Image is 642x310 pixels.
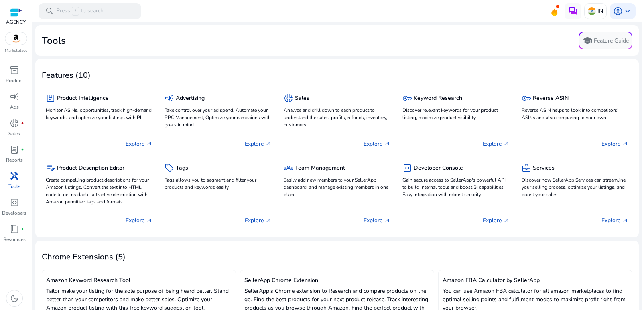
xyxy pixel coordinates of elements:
p: Easily add new members to your SellerApp dashboard, and manage existing members in one place [284,176,390,198]
span: donut_small [284,93,293,103]
span: business_center [522,163,531,173]
p: Explore [601,216,628,225]
p: Explore [126,216,152,225]
p: Reverse ASIN helps to look into competitors' ASINs and also comparing to your own [522,107,628,121]
span: account_circle [613,6,623,16]
h3: Features (10) [42,71,91,80]
p: Tools [8,183,20,190]
span: fiber_manual_record [21,122,24,125]
span: donut_small [10,118,19,128]
span: keyboard_arrow_down [623,6,632,16]
span: sell [165,163,174,173]
p: Resources [3,236,26,243]
span: handyman [10,171,19,181]
p: Sales [8,130,20,137]
span: dark_mode [10,294,19,303]
img: amazon.svg [5,32,27,45]
p: Gain secure access to SellerApp's powerful API to build internal tools and boost BI capabilities.... [402,176,509,198]
span: lab_profile [10,145,19,154]
span: / [72,7,79,16]
span: arrow_outward [622,217,628,224]
p: Explore [364,216,390,225]
h5: Product Description Editor [57,165,124,172]
p: Discover how SellerApp Services can streamline your selling process, optimize your listings, and ... [522,176,628,198]
h5: Amazon FBA Calculator by SellerApp [443,277,628,284]
h5: Product Intelligence [57,95,109,102]
p: Reports [6,156,23,164]
span: code_blocks [10,198,19,207]
span: arrow_outward [146,217,152,224]
h5: Advertising [176,95,205,102]
span: groups [284,163,293,173]
p: Explore [364,140,390,148]
span: arrow_outward [384,140,390,147]
span: arrow_outward [146,140,152,147]
p: Explore [483,140,510,148]
p: Explore [245,216,272,225]
span: arrow_outward [265,217,272,224]
p: Monitor ASINs, opportunities, track high-demand keywords, and optimize your listings with PI [46,107,152,121]
h5: Team Management [295,165,345,172]
p: Explore [483,216,510,225]
span: arrow_outward [622,140,628,147]
span: campaign [10,92,19,101]
h2: Tools [42,35,66,47]
p: Press to search [56,7,104,16]
p: Explore [245,140,272,148]
p: Discover relevant keywords for your product listing, maximize product visibility [402,107,509,121]
p: Feature Guide [594,37,629,45]
img: in.svg [588,7,596,15]
p: AGENCY [6,18,26,26]
span: arrow_outward [265,140,272,147]
h5: Reverse ASIN [533,95,569,102]
span: package [46,93,55,103]
p: Ads [10,103,19,111]
p: Take control over your ad spend, Automate your PPC Management, Optimize your campaigns with goals... [165,107,271,128]
p: Marketplace [5,48,27,54]
span: key [522,93,531,103]
span: code_blocks [402,163,412,173]
span: arrow_outward [503,140,510,147]
p: Explore [601,140,628,148]
h5: Tags [176,165,188,172]
span: key [402,93,412,103]
p: IN [597,4,603,18]
h5: Sales [295,95,309,102]
span: campaign [165,93,174,103]
h5: SellerApp Chrome Extension [244,277,430,284]
span: search [45,6,55,16]
button: schoolFeature Guide [579,32,632,49]
h5: Keyword Research [414,95,462,102]
p: Tags allows you to segment and filter your products and keywords easily [165,176,271,191]
span: inventory_2 [10,65,19,75]
span: arrow_outward [384,217,390,224]
p: Create compelling product descriptions for your Amazon listings. Convert the text into HTML code ... [46,176,152,205]
span: arrow_outward [503,217,510,224]
span: fiber_manual_record [21,227,24,231]
span: fiber_manual_record [21,148,24,151]
h5: Developer Console [414,165,463,172]
p: Product [6,77,23,84]
p: Developers [2,209,26,217]
h5: Services [533,165,555,172]
p: Analyze and drill down to each product to understand the sales, profits, refunds, inventory, cust... [284,107,390,128]
span: book_4 [10,224,19,234]
h3: Chrome Extensions (5) [42,252,126,262]
h5: Amazon Keyword Research Tool [46,277,232,284]
span: edit_note [46,163,55,173]
p: Explore [126,140,152,148]
span: school [583,36,592,45]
